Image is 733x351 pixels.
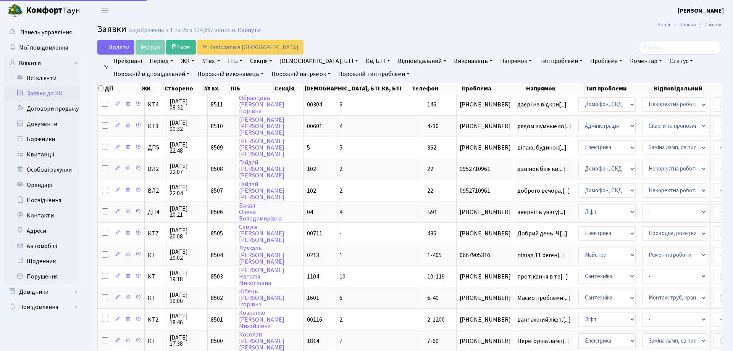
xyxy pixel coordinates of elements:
a: Автомобілі [4,238,80,254]
a: Гайдай[PERSON_NAME][PERSON_NAME] [239,180,284,201]
span: 6 [339,294,342,302]
a: Період [147,55,176,68]
span: вітаю, будинок[...] [517,143,567,152]
a: Гайдай[PERSON_NAME][PERSON_NAME] [239,158,284,180]
span: Б91 [427,208,437,216]
th: Відповідальний [653,83,722,94]
span: 2 [339,165,342,173]
span: [DATE] 08:32 [170,98,204,111]
a: Скинути [238,27,261,34]
span: [DATE] 19:18 [170,270,204,282]
span: 10-119 [427,272,445,281]
a: Кв, БТІ [363,55,393,68]
span: 0952710961 [460,166,511,172]
span: [PHONE_NUMBER] [460,295,511,301]
span: 8500 [211,337,223,345]
b: Комфорт [26,4,63,16]
a: Панель управління [4,25,80,40]
span: Додати [102,43,129,52]
span: [PHONE_NUMBER] [460,101,511,108]
span: [DATE] 22:04 [170,184,204,196]
a: Тип проблеми [536,55,586,68]
th: Кв, БТІ [381,83,411,94]
a: Козленко[PERSON_NAME]Михайлівна [239,309,284,330]
a: Порожній тип проблеми [335,68,413,81]
span: доброго вечора,[...] [517,187,570,195]
span: 7 [339,337,342,345]
span: 8511 [211,100,223,109]
span: [PHONE_NUMBER] [460,209,511,215]
a: [PERSON_NAME]НаталіяМиколаївна [239,266,284,287]
span: КТ [148,252,163,258]
a: Виконавець [451,55,496,68]
a: ПІБ [225,55,245,68]
span: КТ [148,295,163,301]
span: даері не відкри[...] [517,100,567,109]
span: ВЛ2 [148,188,163,194]
span: Таун [26,4,80,17]
a: Всі клієнти [4,71,80,86]
span: [DATE] 17:38 [170,335,204,347]
span: рядом шумные со[...] [517,122,572,130]
a: Порожній відповідальний [110,68,193,81]
a: Образцова[PERSON_NAME]Ігорівна [239,94,284,115]
a: Боржники [4,132,80,147]
span: КТ4 [148,101,163,108]
span: 8506 [211,208,223,216]
th: [DEMOGRAPHIC_DATA], БТІ [304,83,381,94]
span: 0952710961 [460,188,511,194]
span: 8507 [211,187,223,195]
span: 2 [339,316,342,324]
span: [DATE] 20:02 [170,249,204,261]
a: Посвідчення [4,193,80,208]
span: 8510 [211,122,223,130]
span: Панель управління [20,28,72,37]
span: 5 [339,143,342,152]
div: Відображено з 1 по 25 з 134,897 записів. [128,27,236,34]
a: Повідомлення [4,299,80,315]
a: Відповідальний [395,55,449,68]
span: КТ2 [148,317,163,323]
span: [PHONE_NUMBER] [460,274,511,280]
span: 4 [339,122,342,130]
span: Добрий день! Ч[...] [517,229,567,238]
a: Проблема [587,55,625,68]
span: 146 [427,100,436,109]
span: дзвінок біля кв[...] [517,165,566,173]
span: КТ [148,338,163,344]
a: Контакти [4,208,80,223]
a: Орендарі [4,177,80,193]
th: ПІБ [230,83,274,94]
span: 2-1200 [427,316,445,324]
span: [PHONE_NUMBER] [460,145,511,151]
span: 04 [307,208,313,216]
span: [DATE] 22:48 [170,142,204,154]
th: Тип проблеми [585,83,652,94]
span: 8508 [211,165,223,173]
span: 00304 [307,100,322,109]
a: Лузкарь[PERSON_NAME][PERSON_NAME] [239,245,284,266]
th: Секція [274,83,304,94]
span: - [339,229,342,238]
span: 22 [427,187,433,195]
a: Щоденник [4,254,80,269]
a: Заявки до КК [4,86,80,101]
img: logo.png [8,3,23,18]
th: Телефон [411,83,461,94]
span: підїзд 11 реген[...] [517,251,565,259]
span: Мої повідомлення [19,43,68,52]
b: [PERSON_NAME] [678,6,724,15]
span: 4 [339,208,342,216]
a: № вх. [199,55,223,68]
a: Статус [667,55,696,68]
span: [DATE] 20:21 [170,206,204,218]
span: ДП4 [148,209,163,215]
span: 7-60 [427,337,439,345]
a: [PERSON_NAME][PERSON_NAME][PERSON_NAME] [239,137,284,158]
span: [PHONE_NUMBER] [460,123,511,129]
a: Кібець[PERSON_NAME]Ігорівна [239,287,284,309]
span: 10 [339,272,346,281]
a: Порушення [4,269,80,284]
span: 102 [307,165,316,173]
a: [DEMOGRAPHIC_DATA], БТІ [277,55,361,68]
